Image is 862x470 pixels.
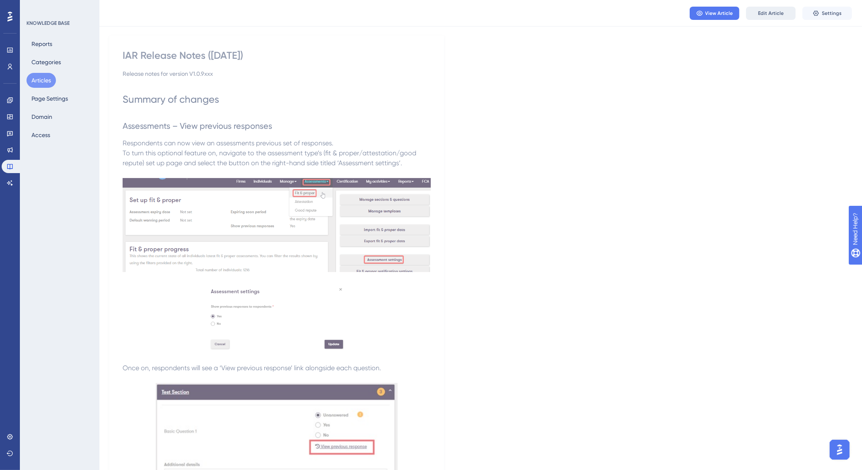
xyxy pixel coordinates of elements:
span: Once on, respondents will see a ‘View previous response’ link alongside each question. [123,364,381,372]
button: Settings [802,7,852,20]
span: View Article [705,10,733,17]
span: Assessments – View previous responses [123,121,272,131]
span: Settings [822,10,842,17]
span: Summary of changes [123,94,219,105]
button: Access [27,128,55,142]
span: Need Help? [19,2,52,12]
button: Reports [27,36,57,51]
button: Edit Article [746,7,796,20]
div: IAR Release Notes ([DATE]) [123,49,431,62]
span: To turn this optional feature on, navigate to the assessment type’s (fit & proper/attestation/goo... [123,149,418,167]
button: View Article [690,7,739,20]
button: Categories [27,55,66,70]
span: Edit Article [758,10,784,17]
button: Articles [27,73,56,88]
div: KNOWLEDGE BASE [27,20,70,27]
button: Page Settings [27,91,73,106]
div: Release notes for version V1.0.9xxx [123,69,431,79]
span: Respondents can now view an assessments previous set of responses. [123,139,333,147]
iframe: UserGuiding AI Assistant Launcher [827,437,852,462]
button: Domain [27,109,57,124]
